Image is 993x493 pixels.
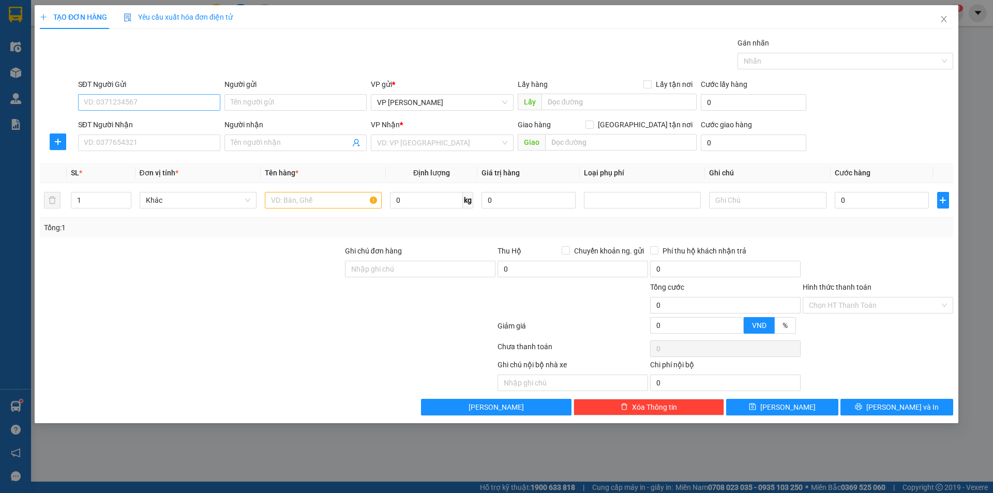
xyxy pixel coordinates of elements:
[545,134,697,151] input: Dọc đường
[580,163,705,183] th: Loại phụ phí
[353,139,361,147] span: user-add
[518,94,541,110] span: Lấy
[570,245,648,257] span: Chuyển khoản ng. gửi
[124,13,132,22] img: icon
[496,341,649,359] div: Chưa thanh toán
[265,192,382,208] input: VD: Bàn, Ghế
[124,13,233,21] span: Yêu cầu xuất hóa đơn điện tử
[371,79,514,90] div: VP gửi
[345,247,402,255] label: Ghi chú đơn hàng
[632,401,677,413] span: Xóa Thông tin
[422,399,572,415] button: [PERSON_NAME]
[518,134,545,151] span: Giao
[841,399,953,415] button: printer[PERSON_NAME] và In
[378,95,507,110] span: VP Nguyễn Xiển
[518,121,551,129] span: Giao hàng
[496,320,649,338] div: Giảm giá
[224,119,367,130] div: Người nhận
[855,403,862,411] span: printer
[50,138,66,146] span: plus
[413,169,450,177] span: Định lượng
[650,283,684,291] span: Tổng cước
[705,163,831,183] th: Ghi chú
[701,80,747,88] label: Cước lấy hàng
[726,399,838,415] button: save[PERSON_NAME]
[541,94,697,110] input: Dọc đường
[738,39,769,47] label: Gán nhãn
[518,80,548,88] span: Lấy hàng
[71,169,80,177] span: SL
[929,5,958,34] button: Close
[803,283,871,291] label: Hình thức thanh toán
[652,79,697,90] span: Lấy tận nơi
[835,169,870,177] span: Cước hàng
[498,247,521,255] span: Thu Hộ
[594,119,697,130] span: [GEOGRAPHIC_DATA] tận nơi
[574,399,725,415] button: deleteXóa Thông tin
[146,192,250,208] span: Khác
[752,321,766,330] span: VND
[463,192,473,208] span: kg
[140,169,178,177] span: Đơn vị tính
[371,121,400,129] span: VP Nhận
[482,192,576,208] input: 0
[482,169,520,177] span: Giá trị hàng
[265,169,298,177] span: Tên hàng
[650,359,801,375] div: Chi phí nội bộ
[761,401,816,413] span: [PERSON_NAME]
[345,261,495,277] input: Ghi chú đơn hàng
[50,133,66,150] button: plus
[940,15,948,23] span: close
[224,79,367,90] div: Người gửi
[621,403,628,411] span: delete
[44,222,383,233] div: Tổng: 1
[937,192,949,208] button: plus
[701,94,806,111] input: Cước lấy hàng
[658,245,750,257] span: Phí thu hộ khách nhận trả
[44,192,61,208] button: delete
[701,135,806,151] input: Cước giao hàng
[469,401,524,413] span: [PERSON_NAME]
[40,13,47,21] span: plus
[498,375,648,391] input: Nhập ghi chú
[40,13,107,21] span: TẠO ĐƠN HÀNG
[78,79,220,90] div: SĐT Người Gửi
[498,359,648,375] div: Ghi chú nội bộ nhà xe
[866,401,939,413] span: [PERSON_NAME] và In
[783,321,788,330] span: %
[749,403,757,411] span: save
[78,119,220,130] div: SĐT Người Nhận
[938,196,948,204] span: plus
[710,192,826,208] input: Ghi Chú
[701,121,752,129] label: Cước giao hàng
